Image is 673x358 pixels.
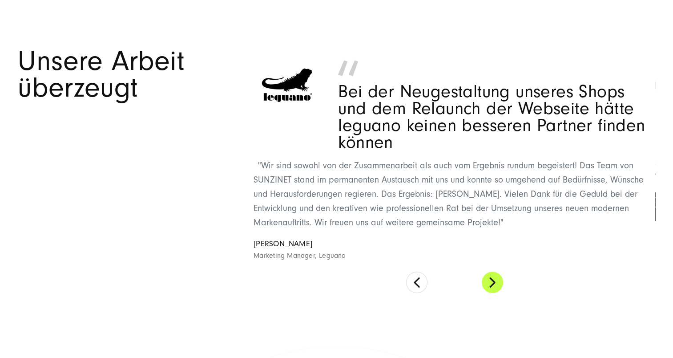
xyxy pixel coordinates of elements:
h2: Unsere Arbeit überzeugt [18,48,241,102]
p: Bei der Neugestaltung unseres Shops und dem Relaunch der Webseite hätte leguano keinen besseren P... [338,83,655,151]
span: [PERSON_NAME] [254,238,346,251]
img: Kundenlogo Leguano schwarz - Digitalagentur SUNZINET [254,52,320,118]
p: "Wir sind sowohl von der Zusammenarbeit als auch vom Ergebnis rundum begeistert! Das Team von SUN... [254,159,655,230]
span: Marketing Manager, Leguano [254,250,346,262]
